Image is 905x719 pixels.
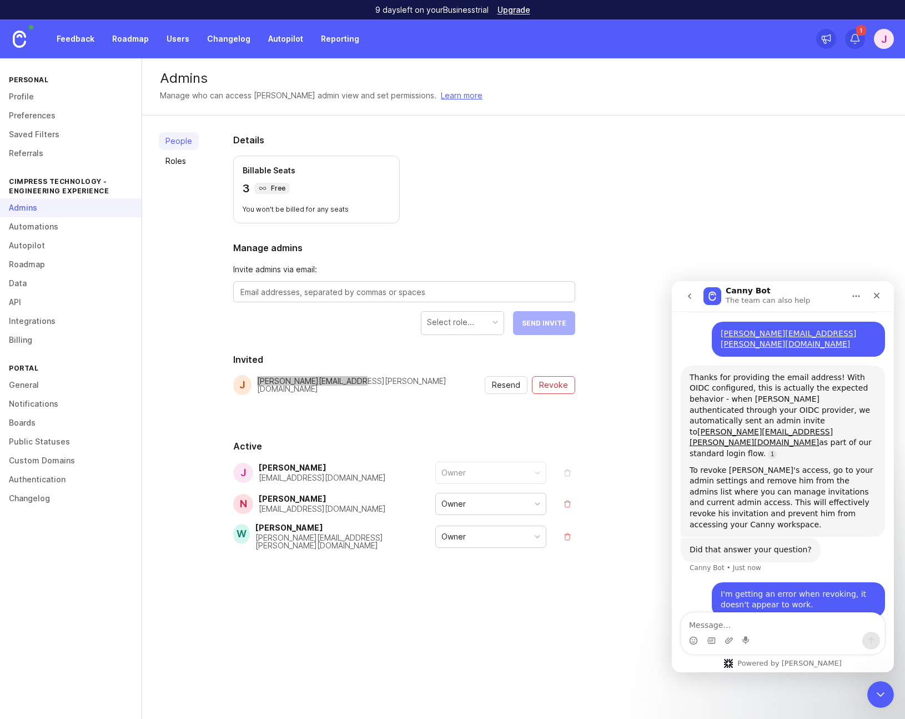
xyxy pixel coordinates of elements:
[492,380,520,391] span: Resend
[441,498,466,510] div: Owner
[560,529,575,545] button: remove
[262,29,310,49] a: Autopilot
[233,353,575,366] h2: Invited
[485,376,527,394] button: resend
[441,531,466,543] div: Owner
[233,133,575,147] h2: Details
[856,26,866,36] span: 1
[874,29,894,49] button: J
[441,89,482,102] a: Learn more
[200,29,257,49] a: Changelog
[255,534,435,550] div: [PERSON_NAME][EMAIL_ADDRESS][PERSON_NAME][DOMAIN_NAME]
[255,524,435,532] div: [PERSON_NAME]
[672,281,894,672] iframe: Intercom live chat
[160,72,887,85] div: Admins
[233,375,252,395] div: J
[532,376,575,394] button: revoke
[259,505,386,513] div: [EMAIL_ADDRESS][DOMAIN_NAME]
[259,495,386,503] div: [PERSON_NAME]
[233,494,253,514] div: N
[539,380,568,391] span: Revoke
[233,263,575,276] span: Invite admins via email:
[257,377,485,393] div: [PERSON_NAME][EMAIL_ADDRESS][PERSON_NAME][DOMAIN_NAME]
[441,467,466,479] div: Owner
[159,132,199,150] a: People
[243,205,390,214] p: You won't be billed for any seats
[259,184,285,193] p: Free
[314,29,366,49] a: Reporting
[560,496,575,512] button: remove
[867,681,894,708] iframe: Intercom live chat
[497,6,530,14] a: Upgrade
[375,4,489,16] p: 9 days left on your Business trial
[259,474,386,482] div: [EMAIL_ADDRESS][DOMAIN_NAME]
[105,29,155,49] a: Roadmap
[427,316,474,328] div: Select role...
[233,463,253,483] div: J
[243,181,250,196] p: 3
[13,31,26,48] img: Canny Home
[159,152,199,170] a: Roles
[233,440,575,453] h2: Active
[233,241,575,254] h2: Manage admins
[160,29,196,49] a: Users
[560,465,575,481] button: remove
[259,464,386,472] div: [PERSON_NAME]
[50,29,101,49] a: Feedback
[243,165,390,176] p: Billable Seats
[233,524,250,544] div: W
[160,89,436,102] div: Manage who can access [PERSON_NAME] admin view and set permissions.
